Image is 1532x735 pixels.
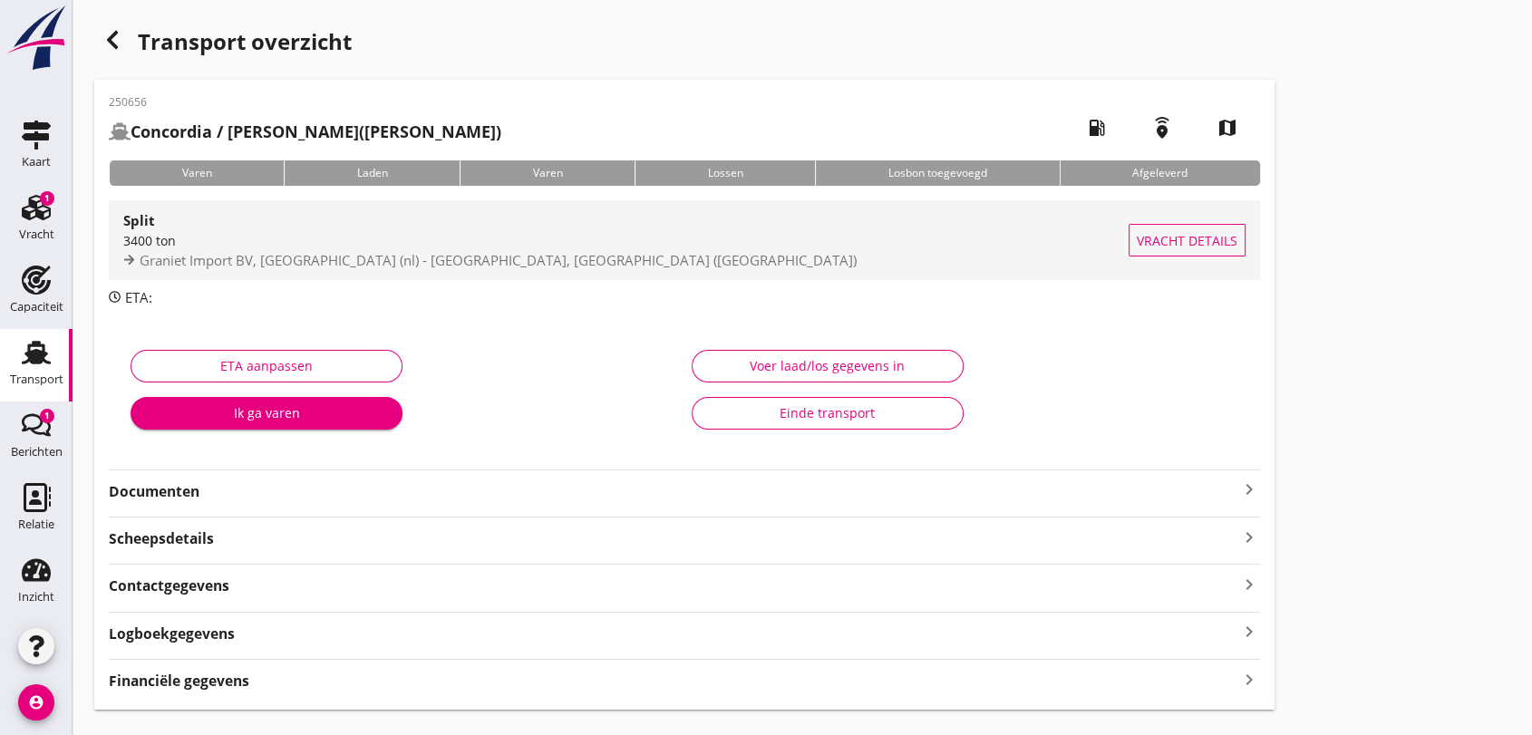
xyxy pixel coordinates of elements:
[109,94,501,111] p: 250656
[18,518,54,530] div: Relatie
[109,624,235,644] strong: Logboekgegevens
[692,350,964,382] button: Voer laad/los gegevens in
[40,409,54,423] div: 1
[1238,620,1260,644] i: keyboard_arrow_right
[1071,102,1122,153] i: local_gas_station
[1238,479,1260,500] i: keyboard_arrow_right
[125,288,152,306] span: ETA:
[1238,525,1260,549] i: keyboard_arrow_right
[707,356,948,375] div: Voer laad/los gegevens in
[123,231,1129,250] div: 3400 ton
[109,528,214,549] strong: Scheepsdetails
[131,121,359,142] strong: Concordia / [PERSON_NAME]
[692,397,964,430] button: Einde transport
[1202,102,1253,153] i: map
[1060,160,1260,186] div: Afgeleverd
[109,160,284,186] div: Varen
[4,5,69,72] img: logo-small.a267ee39.svg
[1238,667,1260,691] i: keyboard_arrow_right
[19,228,54,240] div: Vracht
[109,671,249,691] strong: Financiële gegevens
[815,160,1059,186] div: Losbon toegevoegd
[10,301,63,313] div: Capaciteit
[18,684,54,720] i: account_circle
[109,575,229,596] strong: Contactgegevens
[18,591,54,603] div: Inzicht
[635,160,815,186] div: Lossen
[109,481,1238,502] strong: Documenten
[1137,102,1188,153] i: emergency_share
[145,403,388,422] div: Ik ga varen
[140,251,857,269] span: Graniet Import BV, [GEOGRAPHIC_DATA] (nl) - [GEOGRAPHIC_DATA], [GEOGRAPHIC_DATA] ([GEOGRAPHIC_DATA])
[11,446,63,458] div: Berichten
[284,160,460,186] div: Laden
[109,200,1260,280] a: Split3400 tonGraniet Import BV, [GEOGRAPHIC_DATA] (nl) - [GEOGRAPHIC_DATA], [GEOGRAPHIC_DATA] ([G...
[109,120,501,144] h2: ([PERSON_NAME])
[1238,572,1260,596] i: keyboard_arrow_right
[10,373,63,385] div: Transport
[707,403,948,422] div: Einde transport
[1137,231,1237,250] span: Vracht details
[131,397,402,430] button: Ik ga varen
[94,22,1275,65] div: Transport overzicht
[1129,224,1246,256] button: Vracht details
[22,156,51,168] div: Kaart
[123,211,155,229] strong: Split
[146,356,387,375] div: ETA aanpassen
[460,160,635,186] div: Varen
[131,350,402,382] button: ETA aanpassen
[40,191,54,206] div: 1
